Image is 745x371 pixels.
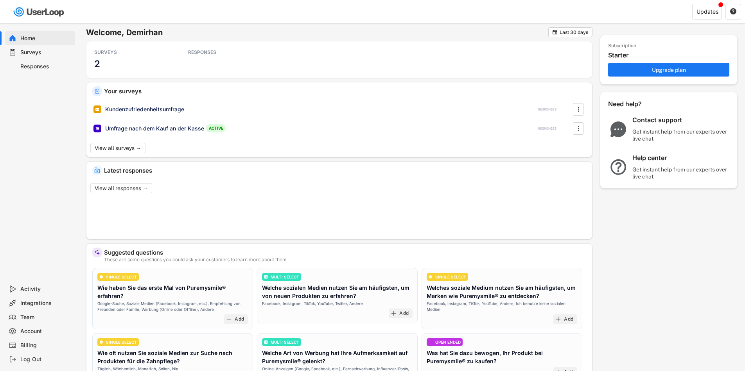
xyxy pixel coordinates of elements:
button:  [574,123,582,134]
img: yH5BAEAAAAALAAAAAABAAEAAAIBRAA7 [429,340,433,344]
div: Wie haben Sie das erste Mal von Puremysmile® erfahren? [97,284,248,300]
div: SINGLE SELECT [435,275,466,279]
img: CircleTickMinorWhite.svg [99,275,103,279]
div: Subscription [608,43,636,49]
img: CircleTickMinorWhite.svg [429,275,433,279]
button:  [552,29,558,35]
div: Was hat Sie dazu bewogen, Ihr Produkt bei Puremysmile® zu kaufen? [427,349,577,365]
button: Upgrade plan [608,63,729,77]
div: Contact support [632,116,730,124]
button: View all surveys → [90,143,145,153]
div: Home [20,35,72,42]
div: Umfrage nach dem Kauf an der Kasse [105,125,204,132]
h3: 2 [94,58,100,70]
div: Facebook, Instagram, TikTok, YouTube, Twitter, Andere [262,301,363,307]
img: ListMajor.svg [264,340,268,344]
text:  [578,105,579,113]
div: Suggested questions [104,250,586,255]
div: OPEN ENDED [435,340,461,344]
div: Activity [20,285,72,293]
div: SURVEYS [94,49,165,55]
text:  [578,124,579,132]
div: These are some questions you could ask your customers to learn more about them [104,257,586,262]
img: ListMajor.svg [264,275,268,279]
button:  [730,8,737,15]
div: ACTIVE [206,124,226,132]
div: Welche Art von Werbung hat Ihre Aufmerksamkeit auf Puremysmile® gelenkt? [262,349,413,365]
div: MULTI SELECT [271,340,299,344]
div: Add [564,316,573,323]
img: ChatMajor.svg [608,121,628,137]
div: Google-Suche, Soziale Medien (Facebook, Instagram, etc.), Empfehlung von Freunden oder Familie, W... [97,301,248,312]
div: Facebook, Instagram, TikTok, YouTube, Andere, Ich benutze keine sozialen Medien [427,301,577,312]
h6: Welcome, Demirhan [86,27,548,37]
div: Kundenzufriedenheitsumfrage [105,105,184,113]
div: Team [20,314,72,321]
img: MagicMajor%20%28Purple%29.svg [94,250,100,255]
div: SINGLE SELECT [106,275,137,279]
div: Get instant help from our experts over live chat [632,166,730,180]
div: Latest responses [104,168,586,173]
text:  [730,8,736,15]
img: CircleTickMinorWhite.svg [99,340,103,344]
button:  [574,103,582,115]
div: Account [20,328,72,335]
img: userloop-logo-01.svg [12,4,67,20]
div: Add [235,316,244,323]
text:  [553,29,557,35]
div: Last 30 days [560,30,588,35]
img: QuestionMarkInverseMajor.svg [608,159,628,175]
div: Starter [608,51,733,59]
button: View all responses → [90,183,152,193]
div: RESPONSES [538,107,557,112]
div: Welche sozialen Medien nutzen Sie am häufigsten, um von neuen Produkten zu erfahren? [262,284,413,300]
div: Billing [20,342,72,349]
div: RESPONSES [188,49,259,55]
div: Get instant help from our experts over live chat [632,128,730,142]
div: Your surveys [104,88,586,94]
div: Wie oft nutzen Sie soziale Medien zur Suche nach Produkten für die Zahnpflege? [97,349,248,365]
div: Responses [20,63,72,70]
div: Surveys [20,49,72,56]
div: Welches soziale Medium nutzen Sie am häufigsten, um Marken wie Puremysmile® zu entdecken? [427,284,577,300]
img: IncomingMajor.svg [94,168,100,173]
div: Log Out [20,356,72,363]
div: Add [399,310,409,317]
div: Updates [697,9,718,14]
div: RESPONSES [538,127,557,131]
div: Need help? [608,100,663,108]
div: MULTI SELECT [271,275,299,279]
div: Integrations [20,300,72,307]
div: Help center [632,154,730,162]
div: SINGLE SELECT [106,340,137,344]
